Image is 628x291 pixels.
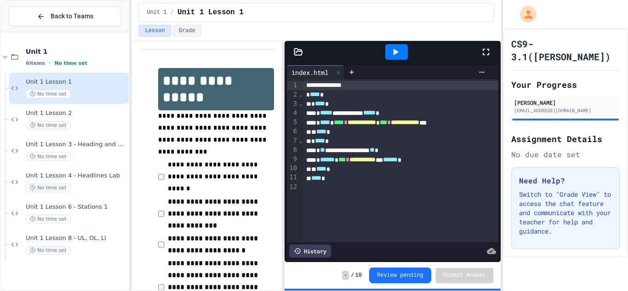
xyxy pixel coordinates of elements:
[287,154,298,164] div: 9
[26,60,45,66] span: 6 items
[26,203,127,211] span: Unit 1 Lesson 6 - Stations 1
[8,6,121,26] button: Back to Teams
[287,118,298,127] div: 5
[49,59,51,67] span: •
[287,108,298,118] div: 4
[26,152,71,161] span: No time set
[287,173,298,182] div: 11
[26,215,71,223] span: No time set
[519,190,612,236] p: Switch to "Grade View" to access the chat feature and communicate with your teacher for help and ...
[26,141,127,148] span: Unit 1 Lesson 3 - Heading and paragraph tags
[287,90,298,99] div: 2
[511,132,620,145] h2: Assignment Details
[287,65,344,79] div: index.html
[173,25,201,37] button: Grade
[26,183,71,192] span: No time set
[54,60,87,66] span: No time set
[139,25,171,37] button: Lesson
[511,149,620,160] div: No due date set
[355,272,362,279] span: 10
[436,268,494,283] button: Submit Answer
[287,145,298,154] div: 8
[514,107,617,114] div: [EMAIL_ADDRESS][DOMAIN_NAME]
[51,11,93,21] span: Back to Teams
[26,121,71,130] span: No time set
[26,172,127,180] span: Unit 1 Lesson 4 - Headlines Lab
[26,78,127,86] span: Unit 1 Lesson 1
[26,246,71,255] span: No time set
[298,100,303,107] span: Fold line
[298,137,303,144] span: Fold line
[443,272,486,279] span: Submit Answer
[26,90,71,98] span: No time set
[171,9,174,16] span: /
[287,81,298,90] div: 1
[287,136,298,145] div: 7
[511,37,620,63] h1: CS9-3.1([PERSON_NAME])
[26,47,127,56] span: Unit 1
[287,127,298,136] div: 6
[26,234,127,242] span: Unit 1 Lesson 8 - UL, OL, LI
[589,254,619,282] iframe: chat widget
[147,9,166,16] span: Unit 1
[510,4,539,25] div: My Account
[519,175,612,186] h3: Need Help?
[287,99,298,108] div: 3
[287,164,298,173] div: 10
[552,214,619,253] iframe: chat widget
[351,272,354,279] span: /
[287,68,333,77] div: index.html
[289,245,331,257] div: History
[514,98,617,107] div: [PERSON_NAME]
[287,183,298,192] div: 12
[298,91,303,98] span: Fold line
[342,271,349,280] span: -
[369,268,431,283] button: Review pending
[511,78,620,91] h2: Your Progress
[26,109,127,117] span: Unit 1 Lesson 2
[177,7,244,18] span: Unit 1 Lesson 1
